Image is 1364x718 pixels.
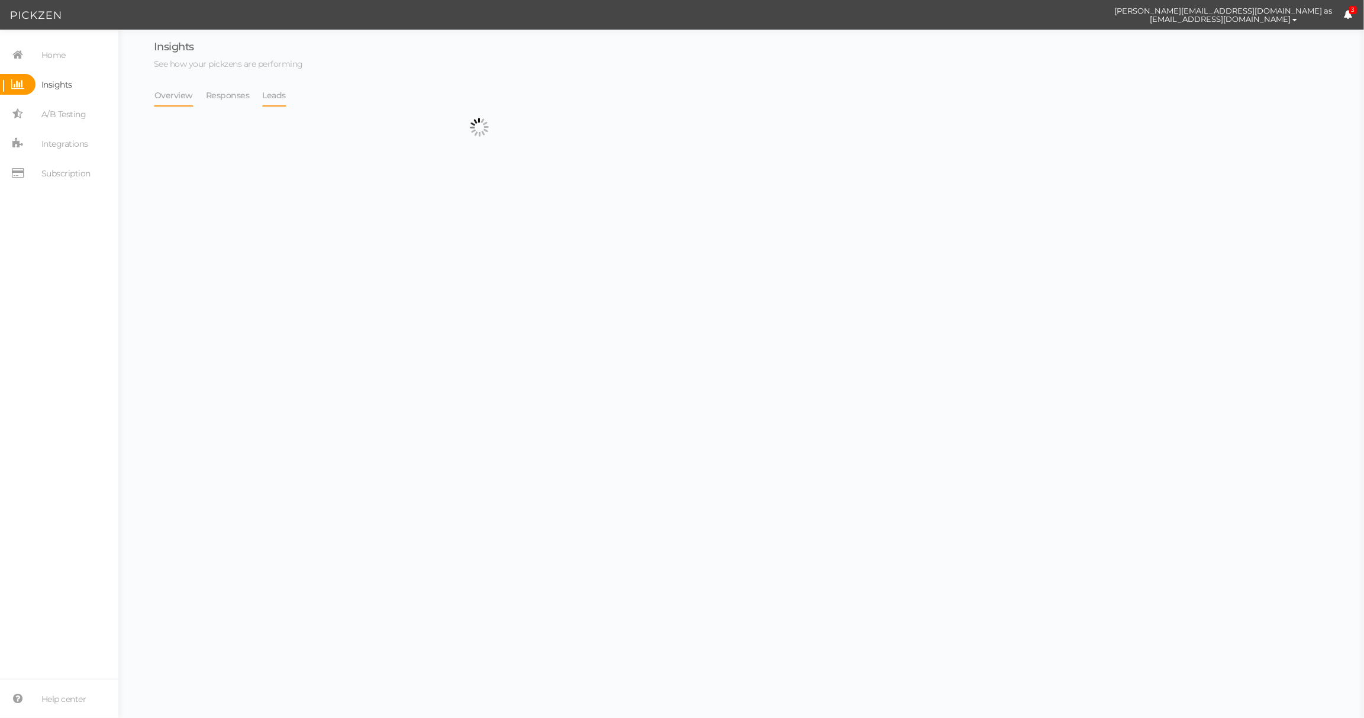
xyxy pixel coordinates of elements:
[41,690,86,709] span: Help center
[205,84,250,107] a: Responses
[205,84,262,107] li: Responses
[154,84,205,107] li: Overview
[470,118,489,137] img: spinnerbig.gif
[41,75,72,94] span: Insights
[41,46,66,65] span: Home
[41,134,88,153] span: Integrations
[262,84,287,107] a: Leads
[1083,5,1104,25] img: cd8312e7a6b0c0157f3589280924bf3e
[41,105,86,124] span: A/B Testing
[154,84,194,107] a: Overview
[1150,14,1291,24] span: [EMAIL_ADDRESS][DOMAIN_NAME]
[1104,1,1344,29] button: [PERSON_NAME][EMAIL_ADDRESS][DOMAIN_NAME] as [EMAIL_ADDRESS][DOMAIN_NAME]
[11,8,61,22] img: Pickzen logo
[1349,6,1357,15] span: 3
[1115,7,1333,15] span: [PERSON_NAME][EMAIL_ADDRESS][DOMAIN_NAME] as
[154,59,303,69] span: See how your pickzens are performing
[41,164,91,183] span: Subscription
[154,40,194,53] span: Insights
[262,84,299,107] li: Leads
